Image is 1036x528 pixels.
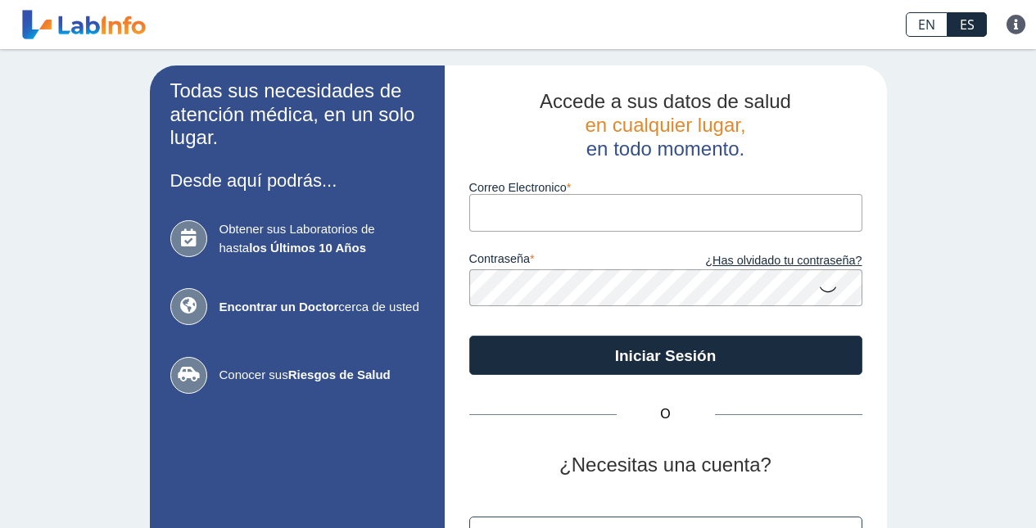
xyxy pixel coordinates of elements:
[170,170,424,191] h3: Desde aquí podrás...
[170,79,424,150] h2: Todas sus necesidades de atención médica, en un solo lugar.
[469,252,666,270] label: contraseña
[219,300,339,314] b: Encontrar un Doctor
[219,298,424,317] span: cerca de usted
[219,220,424,257] span: Obtener sus Laboratorios de hasta
[469,454,862,477] h2: ¿Necesitas una cuenta?
[617,404,715,424] span: O
[469,181,862,194] label: Correo Electronico
[219,366,424,385] span: Conocer sus
[948,12,987,37] a: ES
[540,90,791,112] span: Accede a sus datos de salud
[906,12,948,37] a: EN
[249,241,366,255] b: los Últimos 10 Años
[666,252,862,270] a: ¿Has olvidado tu contraseña?
[469,336,862,375] button: Iniciar Sesión
[586,138,744,160] span: en todo momento.
[288,368,391,381] b: Riesgos de Salud
[585,114,745,136] span: en cualquier lugar,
